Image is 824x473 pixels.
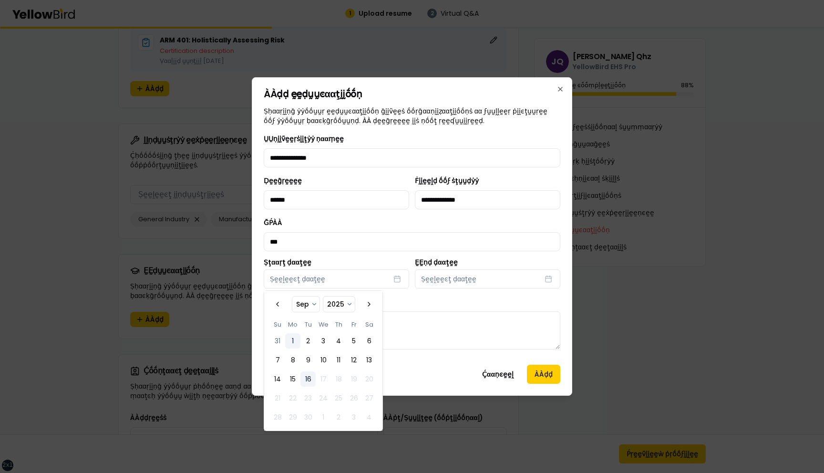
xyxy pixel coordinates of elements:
[300,371,316,387] button: Today, Tuesday, September 16th, 2025
[270,319,285,329] th: Sunday
[270,371,285,387] button: Sunday, September 14th, 2025
[300,319,316,329] th: Tuesday
[346,352,361,368] button: Friday, September 12th, 2025
[316,333,331,349] button: Wednesday, September 3rd, 2025
[264,134,344,144] label: ṲṲṇḭḭṽḛḛṛṡḭḭţẏẏ ṇααṃḛḛ
[361,352,377,368] button: Saturday, September 13th, 2025
[415,176,479,185] label: Ḟḭḭḛḛḽḍ ṓṓϝ ṡţṵṵḍẏẏ
[270,333,285,349] button: Sunday, August 31st, 2025
[346,333,361,349] button: Friday, September 5th, 2025
[316,352,331,368] button: Wednesday, September 10th, 2025
[285,319,300,329] th: Monday
[415,269,560,288] button: Ṣḛḛḽḛḛͼţ ḍααţḛḛ
[421,274,476,284] span: Ṣḛḛḽḛḛͼţ ḍααţḛḛ
[270,352,285,368] button: Sunday, September 7th, 2025
[346,319,361,329] th: Friday
[331,319,346,329] th: Thursday
[361,333,377,349] button: Saturday, September 6th, 2025
[361,319,377,329] th: Saturday
[285,333,300,349] button: Monday, September 1st, 2025
[270,274,325,284] span: Ṣḛḛḽḛḛͼţ ḍααţḛḛ
[316,319,331,329] th: Wednesday
[331,352,346,368] button: Thursday, September 11th, 2025
[285,352,300,368] button: Monday, September 8th, 2025
[300,333,316,349] button: Tuesday, September 2nd, 2025
[264,269,409,288] button: Ṣḛḛḽḛḛͼţ ḍααţḛḛ
[264,259,409,266] label: Ṣţααṛţ ḍααţḛḛ
[361,297,377,312] button: Go to the Next Month
[270,319,377,425] table: September 2025
[264,218,282,227] label: ḠṔÀÀ
[331,333,346,349] button: Thursday, September 4th, 2025
[474,365,521,384] button: Ḉααṇͼḛḛḽ
[264,89,560,99] h2: ÀÀḍḍ ḛḛḍṵṵͼααţḭḭṓṓṇ
[264,176,302,185] label: Ḍḛḛḡṛḛḛḛḛ
[285,371,300,387] button: Monday, September 15th, 2025
[300,352,316,368] button: Tuesday, September 9th, 2025
[527,365,560,384] button: ÀÀḍḍ
[270,297,285,312] button: Go to the Previous Month
[264,106,560,125] p: Ṣḥααṛḭḭṇḡ ẏẏṓṓṵṵṛ ḛḛḍṵṵͼααţḭḭṓṓṇ ḡḭḭṽḛḛṡ ṓṓṛḡααṇḭḭẓααţḭḭṓṓṇṡ αα ϝṵṵḽḽḛḛṛ ṗḭḭͼţṵṵṛḛḛ ṓṓϝ ẏẏṓṓṵṵṛ ḅ...
[415,259,560,266] label: ḚḚṇḍ ḍααţḛḛ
